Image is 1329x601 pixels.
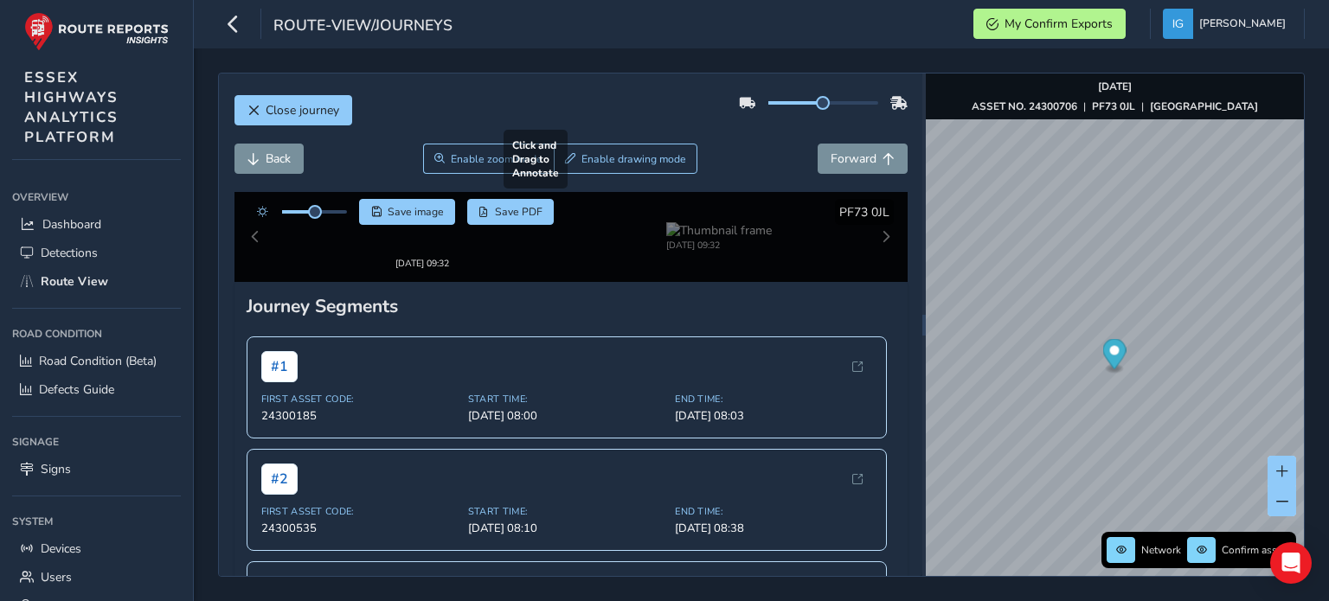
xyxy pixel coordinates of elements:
div: Road Condition [12,321,181,347]
span: Forward [831,150,876,167]
span: # 2 [261,448,298,479]
span: Network [1141,543,1181,557]
a: Route View [12,267,181,296]
span: [DATE] 08:00 [468,393,664,408]
strong: [DATE] [1098,80,1132,93]
span: 24300185 [261,393,458,408]
button: Zoom [423,144,554,174]
div: [DATE] 09:32 [369,234,475,247]
div: Overview [12,184,181,210]
span: Close journey [266,102,339,118]
button: [PERSON_NAME] [1163,9,1292,39]
span: Users [41,569,72,585]
span: First Asset Code: [261,377,458,390]
a: Dashboard [12,210,181,239]
span: First Asset Code: [261,489,458,502]
span: Start Time: [468,377,664,390]
a: Users [12,563,181,591]
strong: [GEOGRAPHIC_DATA] [1150,99,1258,113]
span: [DATE] 08:10 [468,505,664,521]
div: Signage [12,429,181,455]
span: Enable zoom mode [451,152,543,166]
span: route-view/journeys [273,15,453,39]
img: rr logo [24,12,169,51]
span: End Time: [675,489,871,502]
span: Dashboard [42,216,101,233]
span: Confirm assets [1222,543,1291,557]
span: Save PDF [495,205,543,219]
span: # 3 [261,560,298,591]
span: Start Time: [468,489,664,502]
button: Forward [818,144,908,174]
span: End Time: [675,377,871,390]
img: Thumbnail frame [369,218,475,234]
span: Devices [41,540,81,557]
button: Draw [554,144,698,174]
strong: PF73 0JL [1092,99,1135,113]
img: Thumbnail frame [666,218,772,234]
button: PDF [467,199,555,225]
button: Back [234,144,304,174]
span: [PERSON_NAME] [1199,9,1286,39]
img: diamond-layout [1163,9,1193,39]
a: Road Condition (Beta) [12,347,181,375]
span: 24300535 [261,505,458,521]
div: [DATE] 09:32 [666,234,772,247]
strong: ASSET NO. 24300706 [972,99,1077,113]
div: System [12,508,181,534]
button: My Confirm Exports [973,9,1126,39]
span: Signs [41,461,71,477]
span: Defects Guide [39,381,114,398]
span: # 1 [261,336,298,367]
span: PF73 0JL [839,204,889,221]
a: Devices [12,534,181,563]
div: Map marker [1103,339,1127,374]
div: | | [972,99,1258,113]
a: Defects Guide [12,375,181,404]
span: My Confirm Exports [1005,16,1113,32]
span: [DATE] 08:38 [675,505,871,521]
span: Back [266,150,291,167]
span: Road Condition (Beta) [39,353,157,369]
span: Detections [41,245,98,261]
span: Save image [388,205,444,219]
button: Save [359,199,455,225]
span: ESSEX HIGHWAYS ANALYTICS PLATFORM [24,67,119,147]
span: [DATE] 08:03 [675,393,871,408]
span: Route View [41,273,108,290]
a: Signs [12,455,181,483]
span: Enable drawing mode [581,152,686,166]
button: Close journey [234,95,352,125]
div: Journey Segments [247,278,896,303]
a: Detections [12,239,181,267]
div: Open Intercom Messenger [1270,542,1312,584]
